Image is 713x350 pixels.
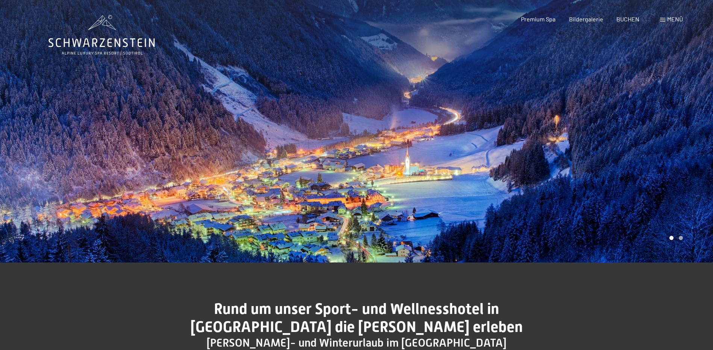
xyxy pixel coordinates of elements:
a: Premium Spa [521,15,556,23]
span: Menü [667,15,683,23]
a: BUCHEN [616,15,639,23]
div: Carousel Pagination [667,236,683,240]
div: Carousel Page 2 [679,236,683,240]
a: Bildergalerie [569,15,603,23]
span: Rund um unser Sport- und Wellnesshotel in [GEOGRAPHIC_DATA] die [PERSON_NAME] erleben [191,300,523,336]
span: [PERSON_NAME]- und Winterurlaub im [GEOGRAPHIC_DATA] [207,336,507,349]
div: Carousel Page 1 (Current Slide) [669,236,674,240]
